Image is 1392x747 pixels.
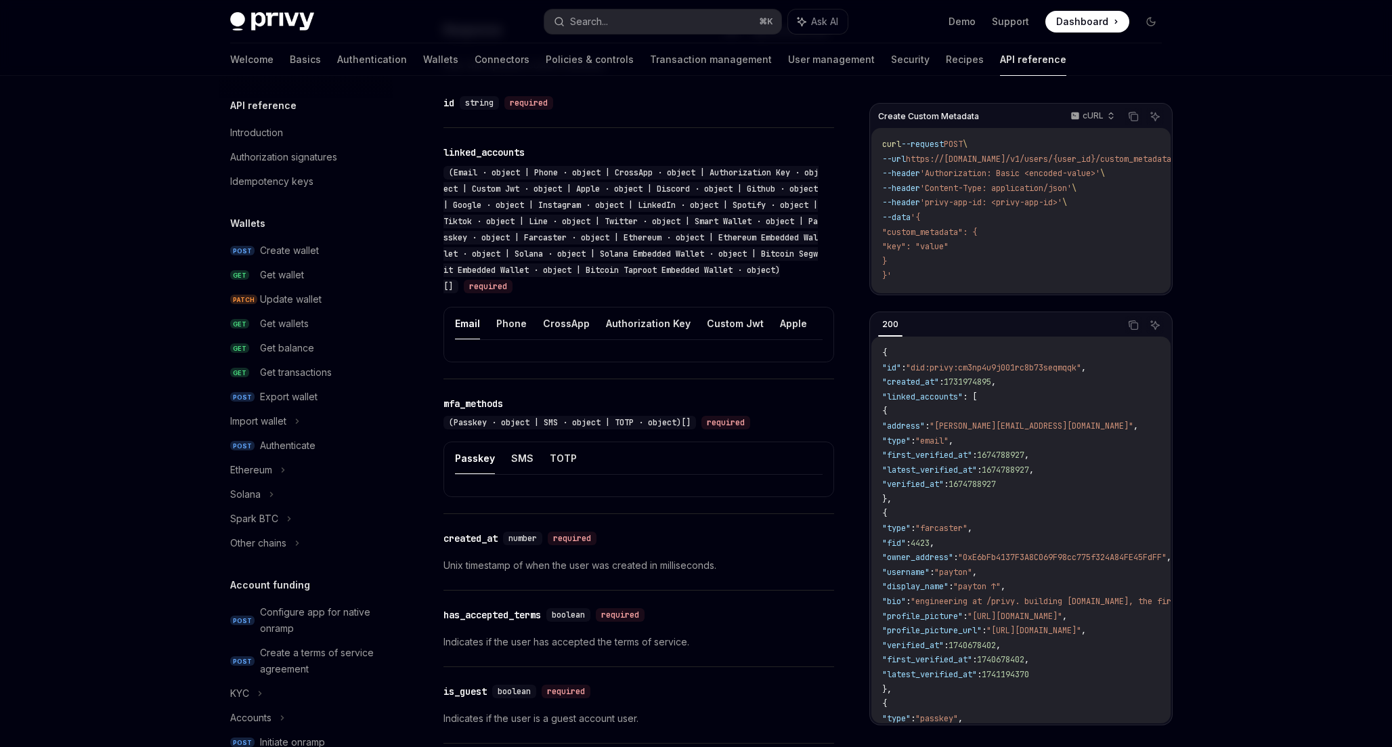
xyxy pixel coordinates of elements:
[230,710,271,726] div: Accounts
[230,98,297,114] h5: API reference
[882,183,920,194] span: --header
[230,215,265,232] h5: Wallets
[1140,11,1162,33] button: Toggle dark mode
[260,364,332,381] div: Get transactions
[455,442,495,474] button: Passkey
[882,479,944,490] span: "verified_at"
[882,640,944,651] span: "verified_at"
[780,307,807,339] button: Apple
[701,416,750,429] div: required
[882,465,977,475] span: "latest_verified_at"
[882,227,977,238] span: "custom_metadata": {
[550,442,577,474] button: TOTP
[260,437,316,454] div: Authenticate
[934,567,972,578] span: "payton"
[906,596,911,607] span: :
[882,698,887,709] span: {
[443,634,834,650] p: Indicates if the user has accepted the terms of service.
[606,307,691,339] button: Authorization Key
[707,307,764,339] button: Custom Jwt
[552,610,585,620] span: boolean
[911,523,915,534] span: :
[986,625,1081,636] span: "[URL][DOMAIN_NAME]"
[443,167,819,292] span: (Email · object | Phone · object | CrossApp · object | Authorization Key · object | Custom Jwt · ...
[230,173,313,190] div: Idempotency keys
[930,538,934,549] span: ,
[548,532,596,545] div: required
[1100,168,1105,179] span: \
[230,535,286,551] div: Other chains
[944,377,991,387] span: 1731974895
[920,168,1100,179] span: 'Authorization: Basic <encoded-value>'
[949,581,953,592] span: :
[219,312,393,336] a: GETGet wallets
[882,168,920,179] span: --header
[230,462,272,478] div: Ethereum
[944,640,949,651] span: :
[230,295,257,305] span: PATCH
[443,146,525,159] div: linked_accounts
[963,391,977,402] span: : [
[882,523,911,534] span: "type"
[230,413,286,429] div: Import wallet
[882,270,892,281] span: }'
[219,169,393,194] a: Idempotency keys
[443,608,541,622] div: has_accepted_terms
[882,450,972,461] span: "first_verified_at"
[977,669,982,680] span: :
[219,385,393,409] a: POSTExport wallet
[230,12,314,31] img: dark logo
[511,442,534,474] button: SMS
[949,479,996,490] span: 1674788927
[882,362,901,373] span: "id"
[963,139,967,150] span: \
[967,523,972,534] span: ,
[882,139,901,150] span: curl
[498,686,531,697] span: boolean
[963,611,967,622] span: :
[930,567,934,578] span: :
[260,291,322,307] div: Update wallet
[949,435,953,446] span: ,
[1072,183,1076,194] span: \
[967,611,1062,622] span: "[URL][DOMAIN_NAME]"
[1000,43,1066,76] a: API reference
[911,538,930,549] span: 4423
[891,43,930,76] a: Security
[260,340,314,356] div: Get balance
[882,347,887,358] span: {
[946,43,984,76] a: Recipes
[977,450,1024,461] span: 1674788927
[219,287,393,312] a: PATCHUpdate wallet
[972,450,977,461] span: :
[508,533,537,544] span: number
[475,43,529,76] a: Connectors
[811,15,838,28] span: Ask AI
[882,713,911,724] span: "type"
[996,640,1001,651] span: ,
[260,645,385,677] div: Create a terms of service agreement
[504,96,553,110] div: required
[953,581,1001,592] span: "payton ↑"
[260,242,319,259] div: Create wallet
[911,435,915,446] span: :
[1081,362,1086,373] span: ,
[1125,316,1142,334] button: Copy the contents from the code block
[1063,105,1121,128] button: cURL
[788,9,848,34] button: Ask AI
[939,377,944,387] span: :
[423,43,458,76] a: Wallets
[915,523,967,534] span: "farcaster"
[925,421,930,431] span: :
[759,16,773,27] span: ⌘ K
[882,596,906,607] span: "bio"
[882,611,963,622] span: "profile_picture"
[878,316,902,333] div: 200
[882,421,925,431] span: "address"
[915,713,958,724] span: "passkey"
[915,435,949,446] span: "email"
[260,604,385,637] div: Configure app for native onramp
[230,577,310,593] h5: Account funding
[982,625,986,636] span: :
[1062,611,1067,622] span: ,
